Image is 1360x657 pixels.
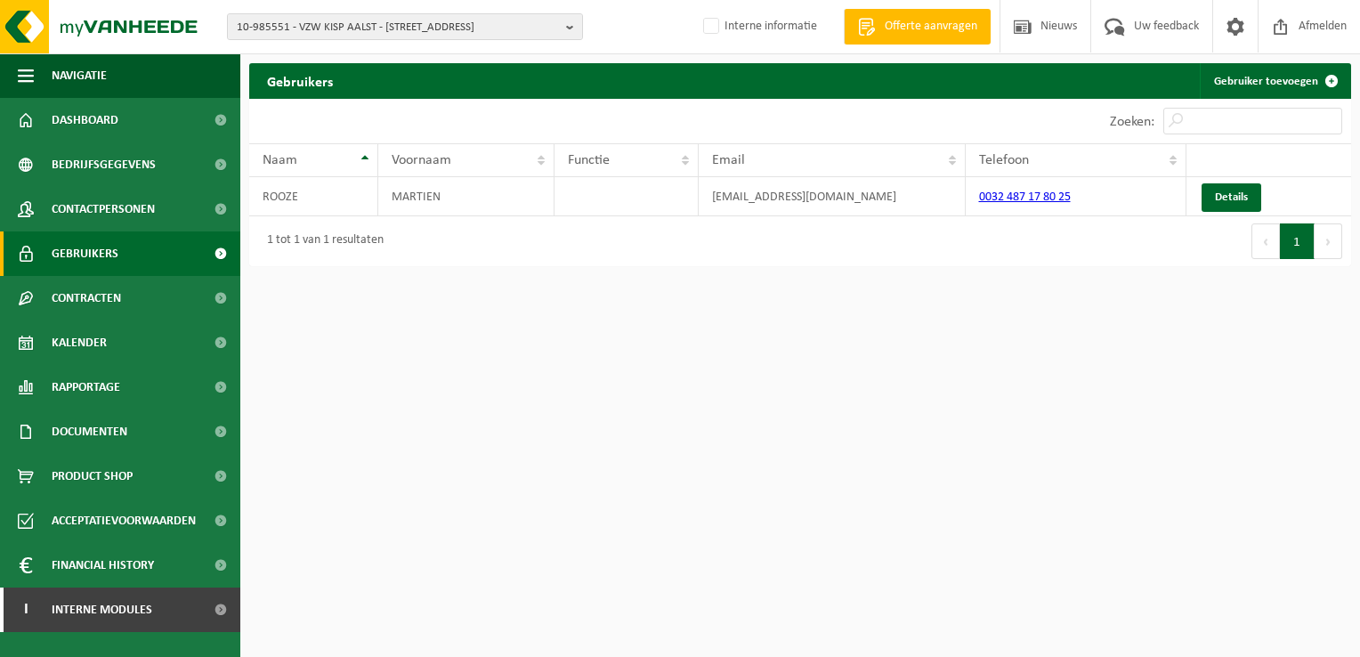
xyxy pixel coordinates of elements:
span: Naam [263,153,297,167]
span: Documenten [52,410,127,454]
td: ROOZE [249,177,378,216]
button: Next [1315,223,1342,259]
span: Product Shop [52,454,133,499]
td: MARTIEN [378,177,555,216]
span: Offerte aanvragen [880,18,982,36]
a: Gebruiker toevoegen [1200,63,1349,99]
span: I [18,588,34,632]
span: Telefoon [979,153,1029,167]
span: Contracten [52,276,121,320]
span: Financial History [52,543,154,588]
span: Navigatie [52,53,107,98]
button: 1 [1280,223,1315,259]
a: Details [1202,183,1261,212]
button: 10-985551 - VZW KISP AALST - [STREET_ADDRESS] [227,13,583,40]
label: Interne informatie [700,13,817,40]
a: Offerte aanvragen [844,9,991,45]
span: Interne modules [52,588,152,632]
button: Previous [1251,223,1280,259]
span: Email [712,153,745,167]
span: Bedrijfsgegevens [52,142,156,187]
td: [EMAIL_ADDRESS][DOMAIN_NAME] [699,177,965,216]
a: 0032 487 17 80 25 [979,191,1071,204]
span: Contactpersonen [52,187,155,231]
span: Acceptatievoorwaarden [52,499,196,543]
span: Dashboard [52,98,118,142]
span: Rapportage [52,365,120,410]
h2: Gebruikers [249,63,351,98]
span: Functie [568,153,610,167]
div: 1 tot 1 van 1 resultaten [258,225,384,257]
span: Gebruikers [52,231,118,276]
span: 10-985551 - VZW KISP AALST - [STREET_ADDRESS] [237,14,559,41]
span: Kalender [52,320,107,365]
label: Zoeken: [1110,115,1154,129]
span: Voornaam [392,153,451,167]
